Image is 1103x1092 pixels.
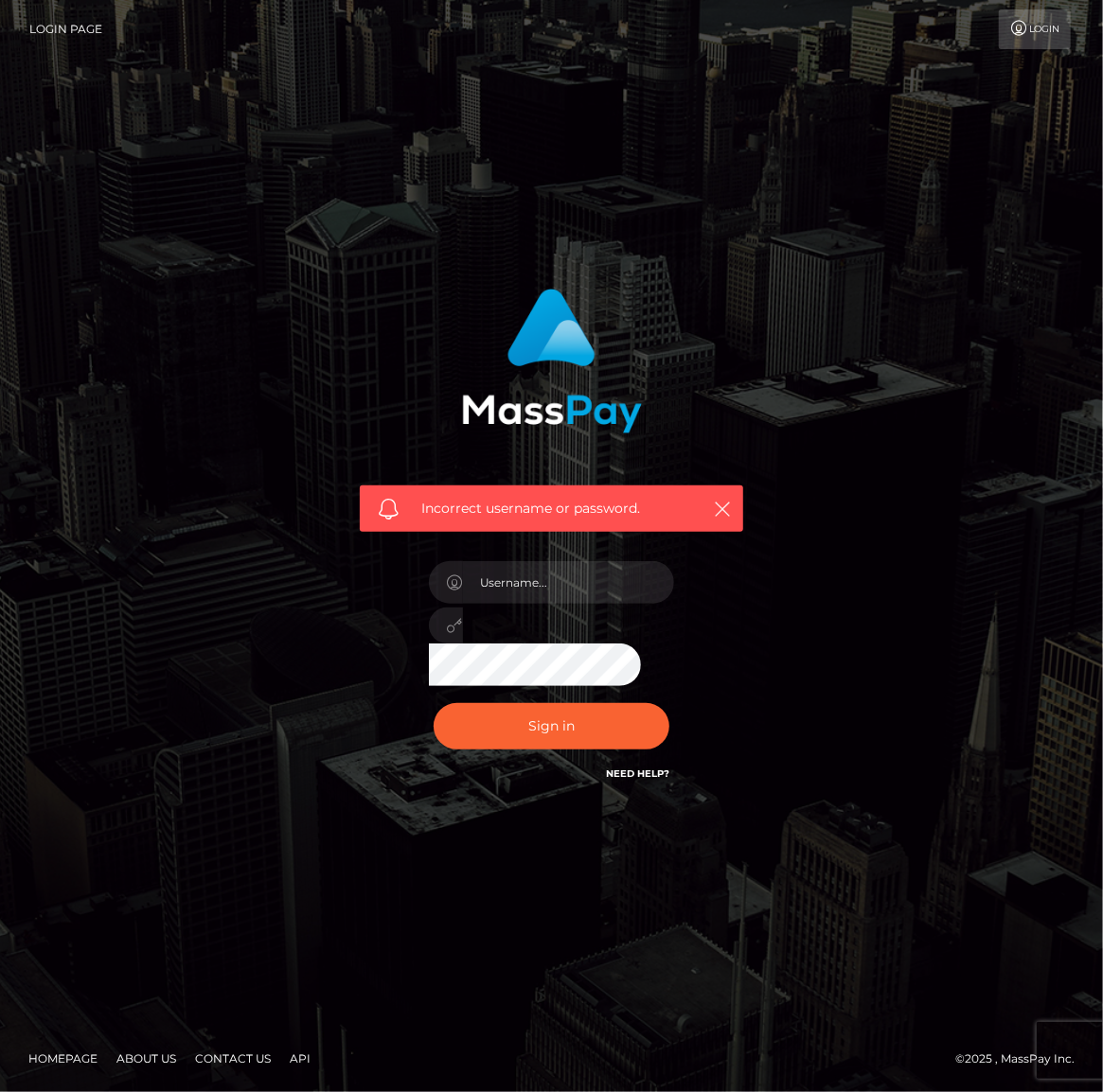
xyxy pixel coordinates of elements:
a: Login [999,9,1071,49]
a: Need Help? [606,767,669,780]
input: Username... [463,561,675,604]
a: Login Page [29,9,102,49]
span: Incorrect username or password. [421,499,691,519]
button: Sign in [434,703,670,749]
a: API [282,1044,318,1073]
div: © 2025 , MassPay Inc. [955,1048,1089,1069]
a: Homepage [21,1044,105,1073]
a: About Us [109,1044,184,1073]
a: Contact Us [187,1044,278,1073]
img: MassPay Login [462,289,642,433]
